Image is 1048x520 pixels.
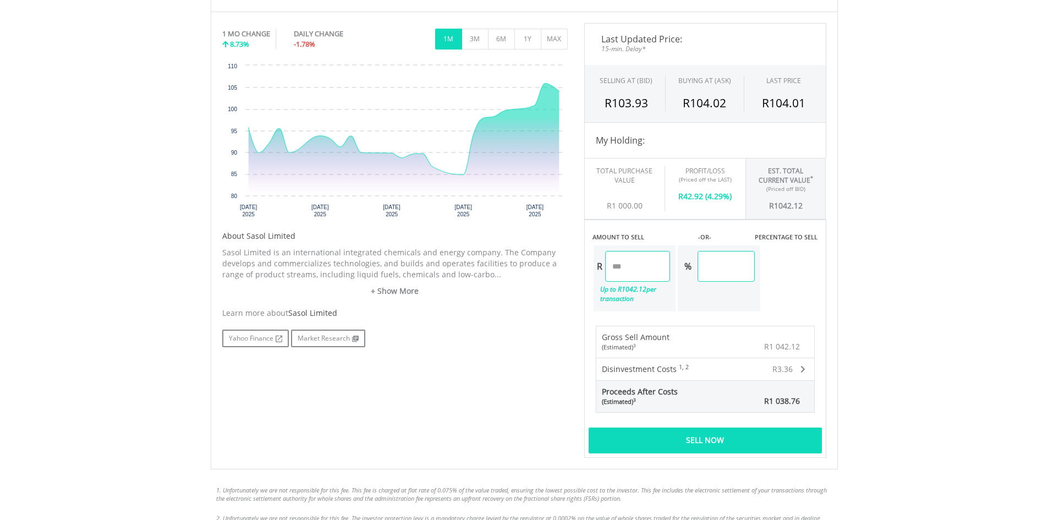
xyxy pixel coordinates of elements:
span: R104.01 [762,95,805,111]
div: 1 MO CHANGE [222,29,270,39]
span: 8.73% [230,39,249,49]
div: Profit/Loss [673,166,737,176]
div: Chart. Highcharts interactive chart. [222,60,568,225]
a: + Show More [222,286,568,297]
div: Est. Total Current Value [754,166,817,185]
svg: Interactive chart [222,60,568,225]
span: 1042.12 [622,284,646,294]
text: [DATE] 2025 [526,204,544,217]
span: R1 042.12 [764,341,800,352]
text: 95 [231,128,237,134]
div: Sell Now [589,428,822,453]
div: Gross Sell Amount [602,332,670,352]
div: (Priced off BID) [754,185,817,193]
h5: About Sasol Limited [222,231,568,242]
div: (Priced off the LAST) [673,176,737,183]
text: 80 [231,193,237,199]
div: (Estimated) [602,397,678,406]
div: R [594,251,605,282]
span: 42.92 (4.29%) [683,191,732,201]
span: R104.02 [683,95,726,111]
span: R1 038.76 [764,396,800,406]
button: 1Y [514,29,541,50]
span: Disinvestment Costs [602,364,677,374]
span: R3.36 [772,364,793,374]
span: Last Updated Price: [593,35,817,43]
label: AMOUNT TO SELL [592,233,644,242]
div: Learn more about [222,308,568,319]
div: % [678,251,698,282]
div: R [673,183,737,202]
button: MAX [541,29,568,50]
button: 1M [435,29,462,50]
span: Proceeds After Costs [602,386,678,406]
div: Up to R per transaction [594,282,671,306]
span: R103.93 [605,95,648,111]
text: 105 [228,85,237,91]
span: Sasol Limited [288,308,337,318]
text: 90 [231,150,237,156]
text: [DATE] 2025 [239,204,257,217]
div: R [754,193,817,211]
text: 85 [231,171,237,177]
sup: 3 [633,397,636,403]
sup: 1, 2 [679,363,689,371]
text: 110 [228,63,237,69]
text: [DATE] 2025 [383,204,400,217]
span: R1 000.00 [607,200,643,211]
sup: 3 [633,342,636,348]
span: 1042.12 [774,200,803,211]
div: LAST PRICE [766,76,801,85]
div: Total Purchase Value [593,166,656,185]
label: PERCENTAGE TO SELL [755,233,817,242]
span: -1.78% [294,39,315,49]
text: 100 [228,106,237,112]
span: 15-min. Delay* [593,43,817,54]
div: (Estimated) [602,343,670,352]
a: Yahoo Finance [222,330,289,347]
p: Sasol Limited is an international integrated chemicals and energy company. The Company develops a... [222,247,568,280]
li: 1. Unfortunately we are not responsible for this fee. This fee is charged at flat rate of 0.075% ... [216,486,832,503]
div: SELLING AT (BID) [600,76,652,85]
span: BUYING AT (ASK) [678,76,731,85]
button: 6M [488,29,515,50]
h4: My Holding: [596,134,815,147]
text: [DATE] 2025 [454,204,472,217]
button: 3M [462,29,489,50]
text: [DATE] 2025 [311,204,329,217]
div: DAILY CHANGE [294,29,380,39]
a: Market Research [291,330,365,347]
label: -OR- [698,233,711,242]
